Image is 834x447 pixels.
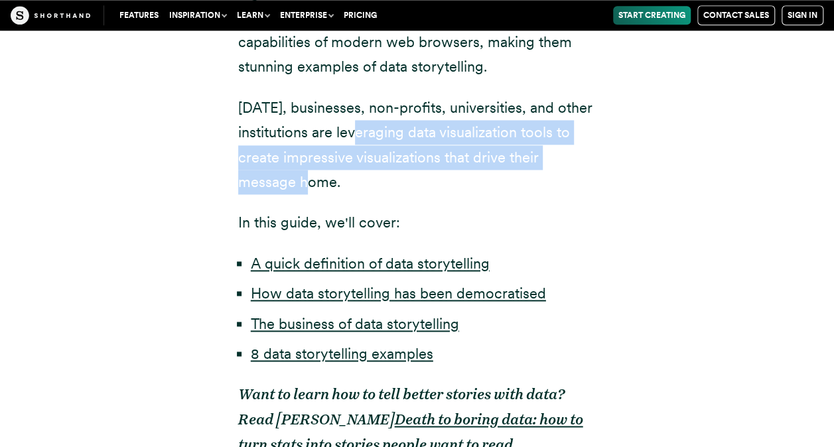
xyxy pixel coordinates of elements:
[238,385,565,427] em: Want to learn how to tell better stories with data? Read [PERSON_NAME]
[613,6,691,25] a: Start Creating
[782,5,823,25] a: Sign in
[338,6,382,25] a: Pricing
[697,5,775,25] a: Contact Sales
[251,255,490,272] a: A quick definition of data storytelling
[275,6,338,25] button: Enterprise
[232,6,275,25] button: Learn
[114,6,164,25] a: Features
[251,345,433,362] a: 8 data storytelling examples
[11,6,90,25] img: The Craft
[238,210,596,235] p: In this guide, we'll cover:
[251,285,546,302] a: How data storytelling has been democratised
[164,6,232,25] button: Inspiration
[238,96,596,195] p: [DATE], businesses, non-profits, universities, and other institutions are leveraging data visuali...
[251,315,459,332] a: The business of data storytelling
